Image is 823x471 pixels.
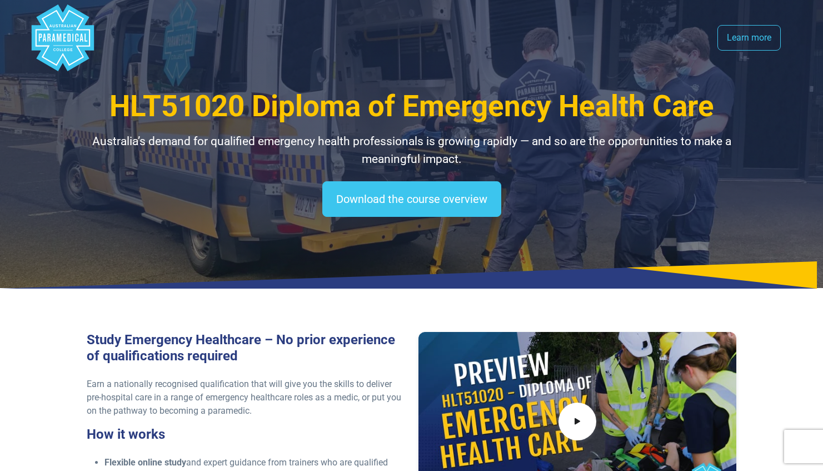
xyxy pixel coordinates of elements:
[87,332,405,364] h3: Study Emergency Healthcare – No prior experience of qualifications required
[104,457,186,468] strong: Flexible online study
[717,25,781,51] a: Learn more
[87,378,405,418] p: Earn a nationally recognised qualification that will give you the skills to deliver pre-hospital ...
[29,4,96,71] div: Australian Paramedical College
[109,89,714,123] span: HLT51020 Diploma of Emergency Health Care
[87,427,405,443] h3: How it works
[87,133,737,168] p: Australia’s demand for qualified emergency health professionals is growing rapidly — and so are t...
[322,181,501,217] a: Download the course overview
